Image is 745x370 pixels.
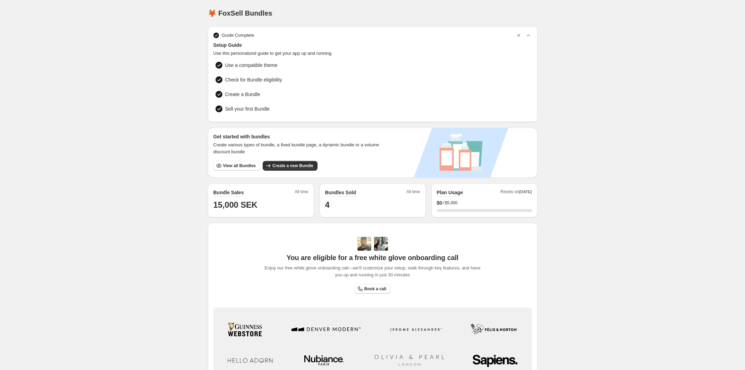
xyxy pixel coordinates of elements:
[213,189,244,196] h2: Bundle Sales
[519,190,532,194] span: [DATE]
[287,253,458,262] span: You are eligible for a free white glove onboarding call
[406,189,420,197] span: All time
[225,62,278,69] span: Use a compatible theme
[213,199,308,210] h1: 15,000 SEK
[325,189,356,196] h2: Bundles Sold
[225,105,270,112] span: Sell your first Bundle
[445,200,458,206] span: $5,000
[225,76,282,83] span: Check for Bundle eligibility
[437,189,463,196] h2: Plan Usage
[213,42,532,49] span: Setup Guide
[355,284,390,294] a: Book a call
[325,199,420,210] h1: 4
[261,265,484,278] span: Enjoy our free white glove onboarding call—we'll customize your setup, walk through key features,...
[374,237,388,251] img: Prakhar
[225,91,260,98] span: Create a Bundle
[213,50,532,57] span: Use this personalized guide to get your app up and running.
[208,9,272,17] h1: 🦊 FoxSell Bundles
[295,189,308,197] span: All time
[223,163,256,169] span: View all Bundles
[213,141,386,155] span: Create various types of bundle, a fixed bundle page, a dynamic bundle or a volume discount bundle
[500,189,532,197] span: Resets on
[263,161,318,171] button: Create a new Bundle
[357,237,371,251] img: Adi
[437,199,532,206] div: /
[437,199,442,206] span: $ 0
[222,32,254,39] span: Guide Complete
[213,133,386,140] h3: Get started with bundles
[272,163,313,169] span: Create a new Bundle
[364,286,386,292] span: Book a call
[213,161,260,171] button: View all Bundles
